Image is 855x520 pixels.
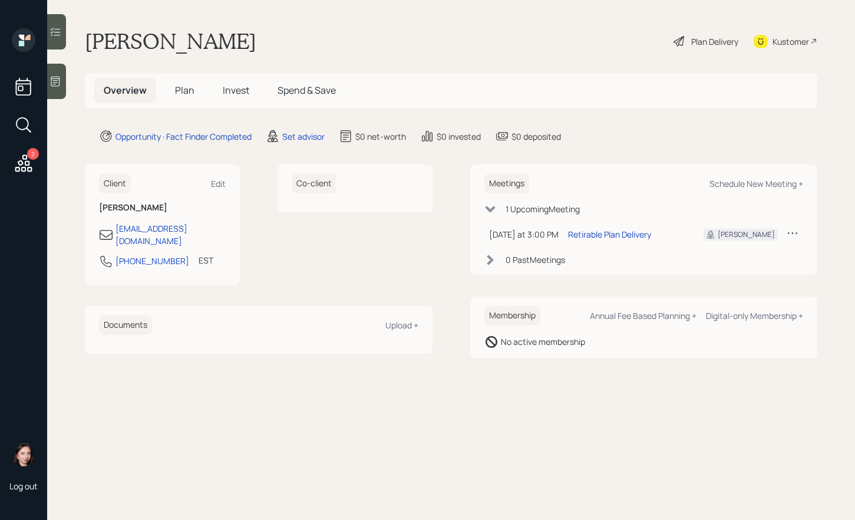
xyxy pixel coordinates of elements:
[437,130,481,143] div: $0 invested
[12,443,35,466] img: aleksandra-headshot.png
[282,130,325,143] div: Set advisor
[691,35,738,48] div: Plan Delivery
[709,178,803,189] div: Schedule New Meeting +
[706,310,803,321] div: Digital-only Membership +
[85,28,256,54] h1: [PERSON_NAME]
[511,130,561,143] div: $0 deposited
[9,480,38,492] div: Log out
[223,84,249,97] span: Invest
[99,174,131,193] h6: Client
[385,320,418,331] div: Upload +
[27,148,39,160] div: 2
[199,254,213,266] div: EST
[568,228,651,241] div: Retirable Plan Delivery
[115,255,189,267] div: [PHONE_NUMBER]
[175,84,194,97] span: Plan
[278,84,336,97] span: Spend & Save
[99,315,152,335] h6: Documents
[211,178,226,189] div: Edit
[773,35,809,48] div: Kustomer
[506,203,580,215] div: 1 Upcoming Meeting
[115,222,226,247] div: [EMAIL_ADDRESS][DOMAIN_NAME]
[484,174,529,193] h6: Meetings
[718,229,775,240] div: [PERSON_NAME]
[99,203,226,213] h6: [PERSON_NAME]
[484,306,540,325] h6: Membership
[104,84,147,97] span: Overview
[355,130,406,143] div: $0 net-worth
[501,335,585,348] div: No active membership
[292,174,336,193] h6: Co-client
[590,310,696,321] div: Annual Fee Based Planning +
[489,228,559,241] div: [DATE] at 3:00 PM
[115,130,252,143] div: Opportunity · Fact Finder Completed
[506,254,565,266] div: 0 Past Meeting s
